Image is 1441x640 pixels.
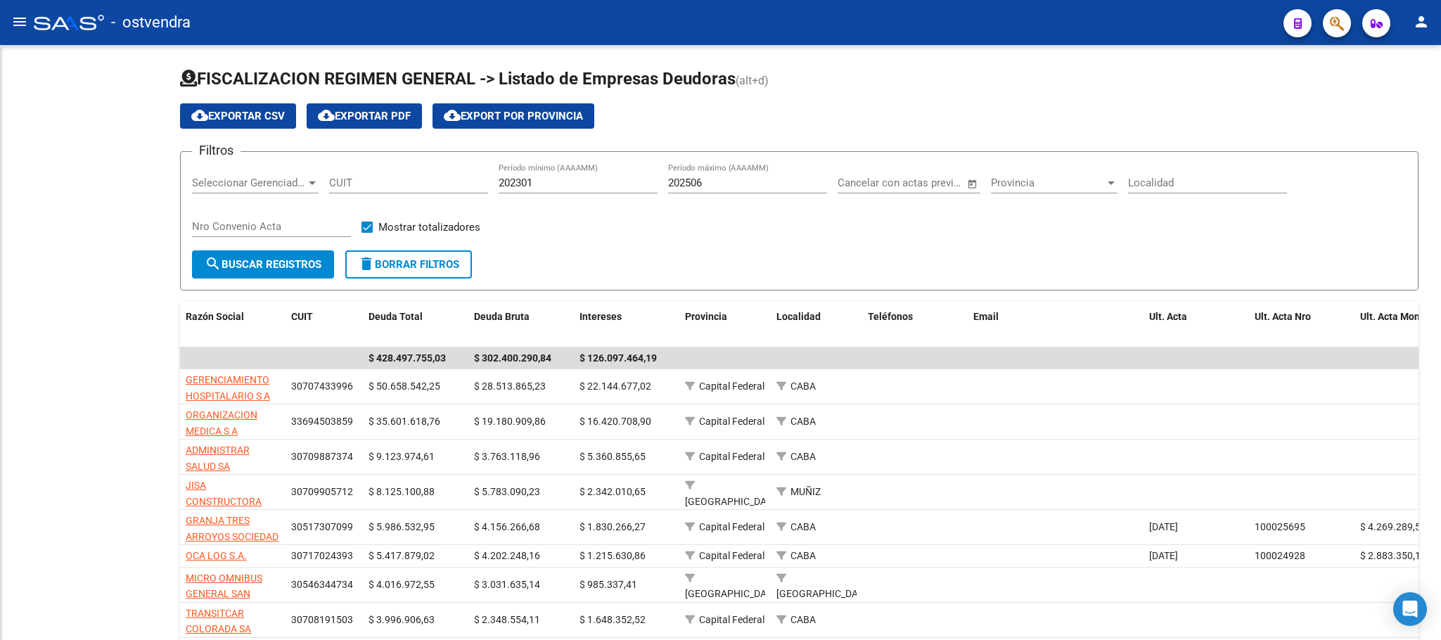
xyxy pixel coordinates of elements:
span: 30717024393 [291,550,353,561]
span: 30709905712 [291,486,353,497]
span: Exportar PDF [318,110,411,122]
span: 100025695 [1255,521,1305,532]
span: 33694503859 [291,416,353,427]
span: $ 50.658.542,25 [369,380,440,392]
span: $ 1.648.352,52 [579,614,646,625]
span: [GEOGRAPHIC_DATA] [685,588,780,599]
span: CABA [790,550,816,561]
span: TRANSITCAR COLORADA SA [186,608,251,635]
datatable-header-cell: CUIT [286,302,363,348]
span: $ 5.417.879,02 [369,550,435,561]
span: Capital Federal [699,521,764,532]
datatable-header-cell: Ult. Acta [1144,302,1249,348]
span: Email [973,311,999,322]
mat-icon: delete [358,255,375,272]
span: $ 3.031.635,14 [474,579,540,590]
span: GRANJA TRES ARROYOS SOCIEDAD ANONIMA COMERCIAL AGROPECUARIA FIN E INDUSTRIAL [186,515,278,606]
span: Intereses [579,311,622,322]
mat-icon: cloud_download [444,107,461,124]
button: Export por Provincia [433,103,594,129]
span: Localidad [776,311,821,322]
span: CUIT [291,311,313,322]
mat-icon: search [205,255,222,272]
mat-icon: cloud_download [318,107,335,124]
span: Export por Provincia [444,110,583,122]
span: Deuda Bruta [474,311,530,322]
span: OCA LOG S.A. [186,550,247,561]
datatable-header-cell: Razón Social [180,302,286,348]
span: Mostrar totalizadores [378,219,480,236]
span: $ 3.996.906,63 [369,614,435,625]
span: MICRO OMNIBUS GENERAL SAN MARTIN S A C [186,572,262,616]
span: CABA [790,614,816,625]
span: 30546344734 [291,579,353,590]
span: CABA [790,380,816,392]
button: Exportar PDF [307,103,422,129]
span: $ 1.215.630,86 [579,550,646,561]
span: Capital Federal [699,614,764,625]
span: $ 3.763.118,96 [474,451,540,462]
span: Capital Federal [699,550,764,561]
span: [DATE] [1149,521,1178,532]
datatable-header-cell: Provincia [679,302,771,348]
mat-icon: cloud_download [191,107,208,124]
span: $ 4.016.972,55 [369,579,435,590]
span: 30709887374 [291,451,353,462]
span: $ 2.342.010,65 [579,486,646,497]
span: 30708191503 [291,614,353,625]
span: MUÑIZ [790,486,821,497]
span: 30707433996 [291,380,353,392]
button: Borrar Filtros [345,250,472,279]
span: Exportar CSV [191,110,285,122]
span: $ 35.601.618,76 [369,416,440,427]
datatable-header-cell: Deuda Total [363,302,468,348]
span: $ 4.202.248,16 [474,550,540,561]
span: $ 5.986.532,95 [369,521,435,532]
span: $ 8.125.100,88 [369,486,435,497]
span: (alt+d) [736,74,769,87]
span: CABA [790,451,816,462]
h3: Filtros [192,141,241,160]
span: $ 16.420.708,90 [579,416,651,427]
button: Exportar CSV [180,103,296,129]
datatable-header-cell: Teléfonos [862,302,968,348]
span: Provincia [685,311,727,322]
span: Capital Federal [699,416,764,427]
span: $ 126.097.464,19 [579,352,657,364]
span: 100024928 [1255,550,1305,561]
span: $ 5.783.090,23 [474,486,540,497]
span: $ 302.400.290,84 [474,352,551,364]
mat-icon: person [1413,13,1430,30]
datatable-header-cell: Deuda Bruta [468,302,574,348]
span: $ 2.348.554,11 [474,614,540,625]
span: Deuda Total [369,311,423,322]
button: Buscar Registros [192,250,334,279]
button: Open calendar [964,176,980,192]
span: $ 1.830.266,27 [579,521,646,532]
span: Ult. Acta Nro [1255,311,1311,322]
span: Provincia [991,177,1105,189]
span: $ 5.360.855,65 [579,451,646,462]
span: ADMINISTRAR SALUD SA [186,444,250,472]
span: $ 9.123.974,61 [369,451,435,462]
span: $ 428.497.755,03 [369,352,446,364]
span: JISA CONSTRUCTORA EMPRENDIMIENTOS INMOBILIARIOS SRL [186,480,276,539]
span: $ 28.513.865,23 [474,380,546,392]
datatable-header-cell: Ult. Acta Nro [1249,302,1354,348]
span: Teléfonos [868,311,913,322]
span: Razón Social [186,311,244,322]
span: $ 22.144.677,02 [579,380,651,392]
div: Open Intercom Messenger [1393,592,1427,626]
span: [DATE] [1149,550,1178,561]
span: $ 985.337,41 [579,579,637,590]
span: FISCALIZACION REGIMEN GENERAL -> Listado de Empresas Deudoras [180,69,736,89]
span: Capital Federal [699,380,764,392]
span: $ 19.180.909,86 [474,416,546,427]
datatable-header-cell: Intereses [574,302,679,348]
span: [GEOGRAPHIC_DATA] [776,588,871,599]
span: - ostvendra [111,7,191,38]
span: 30517307099 [291,521,353,532]
datatable-header-cell: Email [968,302,1144,348]
span: $ 4.269.289,56 [1360,521,1426,532]
span: CABA [790,416,816,427]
